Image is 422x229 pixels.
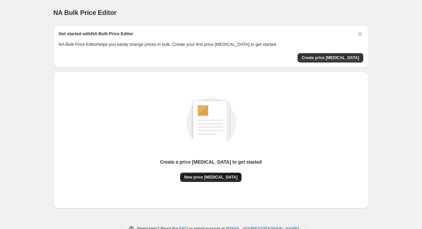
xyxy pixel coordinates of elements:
button: New price [MEDICAL_DATA] [180,173,242,182]
p: Create a price [MEDICAL_DATA] to get started [160,159,262,165]
button: Create price change job [298,53,363,62]
h2: Get started with NA Bulk Price Editor [59,31,133,37]
p: NA Bulk Price Editor helps you easily change prices in bulk. Create your first price [MEDICAL_DAT... [59,41,363,48]
button: Dismiss card [357,31,363,37]
span: New price [MEDICAL_DATA] [184,175,238,180]
span: NA Bulk Price Editor [53,9,117,16]
span: Create price [MEDICAL_DATA] [302,55,359,60]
